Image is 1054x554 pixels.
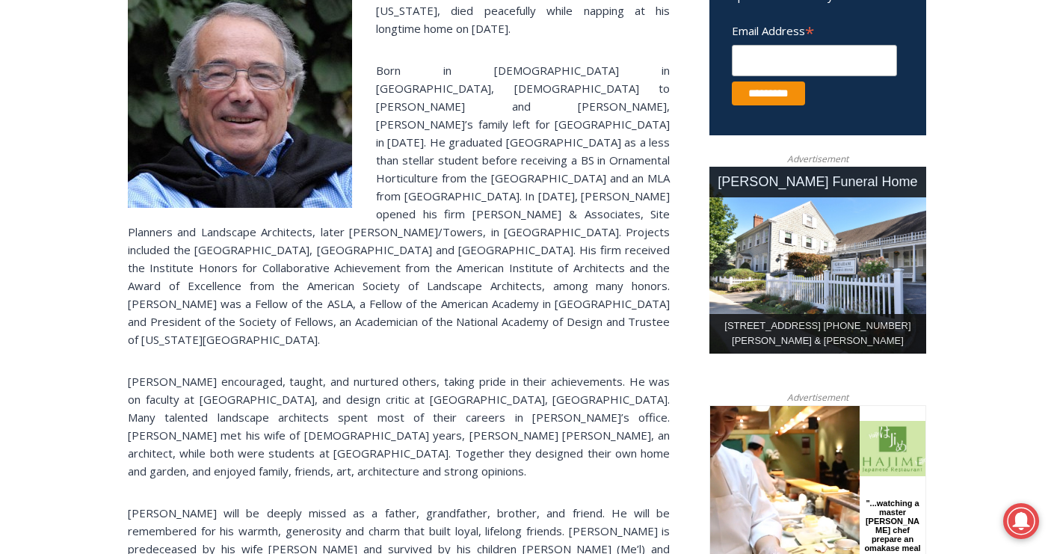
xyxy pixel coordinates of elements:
div: Book [PERSON_NAME]'s Good Humor for Your Drive by Birthday [98,19,369,48]
a: Open Tues. - Sun. [PHONE_NUMBER] [1,150,150,186]
div: [STREET_ADDRESS] [PHONE_NUMBER] [PERSON_NAME] & [PERSON_NAME] [709,314,926,354]
a: Intern @ [DOMAIN_NAME] [360,145,724,186]
span: Open Tues. - Sun. [PHONE_NUMBER] [4,154,147,211]
span: Advertisement [772,390,863,404]
span: Intern @ [DOMAIN_NAME] [391,149,693,182]
a: Book [PERSON_NAME]'s Good Humor for Your Event [444,4,540,68]
p: Born in [DEMOGRAPHIC_DATA] in [GEOGRAPHIC_DATA], [DEMOGRAPHIC_DATA] to [PERSON_NAME] and [PERSON_... [128,61,670,348]
span: Advertisement [772,152,863,166]
p: [PERSON_NAME] encouraged, taught, and nurtured others, taking pride in their achievements. He was... [128,372,670,480]
h4: Book [PERSON_NAME]'s Good Humor for Your Event [455,16,520,58]
img: s_800_d653096d-cda9-4b24-94f4-9ae0c7afa054.jpeg [362,1,452,68]
div: "...watching a master [PERSON_NAME] chef prepare an omakase meal is fascinating dinner theater an... [153,93,212,179]
div: [PERSON_NAME] Funeral Home [709,167,926,197]
label: Email Address [732,16,897,43]
div: "At the 10am stand-up meeting, each intern gets a chance to take [PERSON_NAME] and the other inte... [377,1,706,145]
